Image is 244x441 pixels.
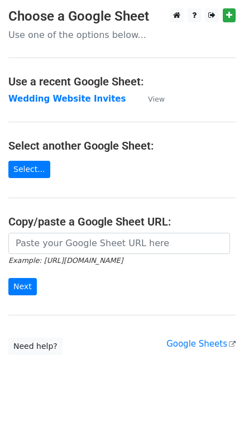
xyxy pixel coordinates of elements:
small: Example: [URL][DOMAIN_NAME] [8,256,123,265]
iframe: Chat Widget [188,387,244,441]
h4: Use a recent Google Sheet: [8,75,236,88]
h3: Choose a Google Sheet [8,8,236,25]
p: Use one of the options below... [8,29,236,41]
a: Wedding Website Invites [8,94,126,104]
input: Next [8,278,37,295]
h4: Select another Google Sheet: [8,139,236,152]
a: Need help? [8,338,63,355]
a: Google Sheets [166,339,236,349]
input: Paste your Google Sheet URL here [8,233,230,254]
small: View [148,95,165,103]
h4: Copy/paste a Google Sheet URL: [8,215,236,228]
a: Select... [8,161,50,178]
a: View [137,94,165,104]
